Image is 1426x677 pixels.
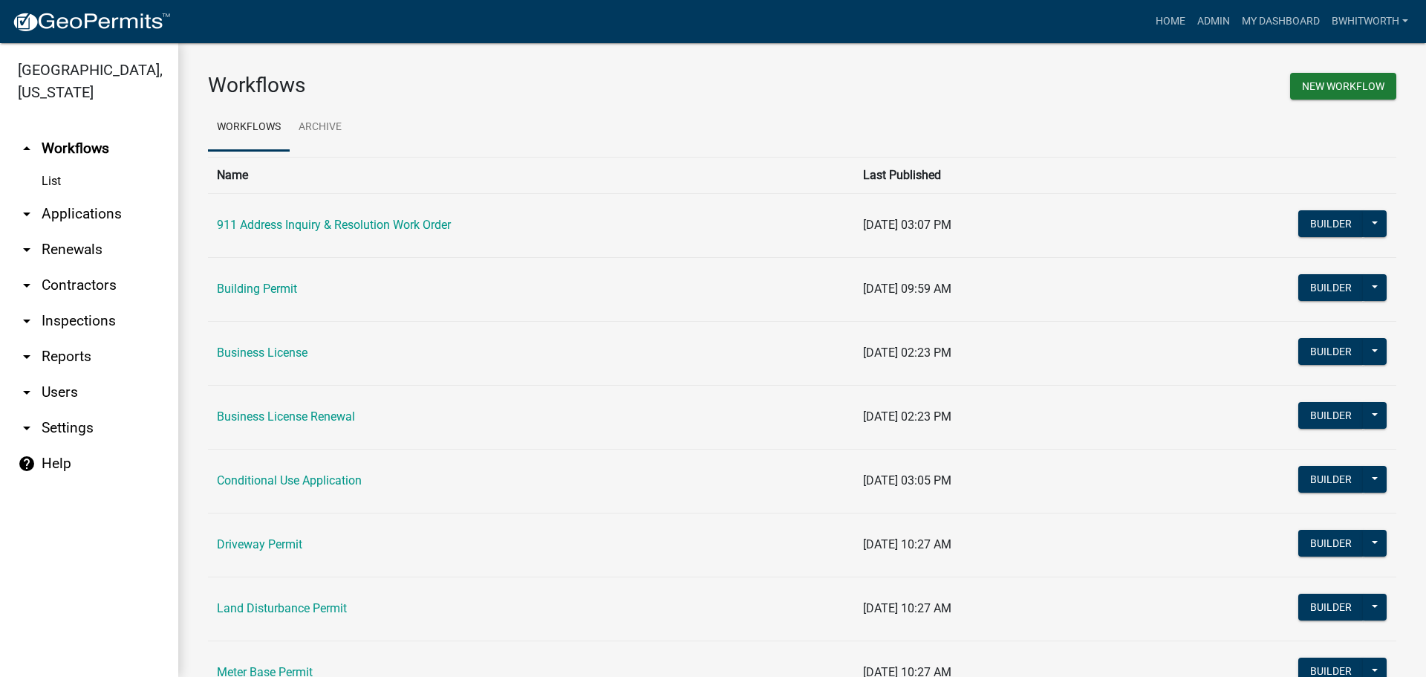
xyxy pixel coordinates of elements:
span: [DATE] 02:23 PM [863,346,951,360]
a: Admin [1191,7,1236,36]
h3: Workflows [208,73,791,98]
a: BWhitworth [1326,7,1414,36]
span: [DATE] 10:27 AM [863,537,951,551]
i: arrow_drop_down [18,348,36,366]
a: Driveway Permit [217,537,302,551]
button: Builder [1298,274,1364,301]
button: Builder [1298,466,1364,493]
a: Home [1150,7,1191,36]
th: Name [208,157,854,193]
a: Archive [290,104,351,152]
button: Builder [1298,338,1364,365]
span: [DATE] 03:07 PM [863,218,951,232]
i: arrow_drop_down [18,419,36,437]
th: Last Published [854,157,1124,193]
button: Builder [1298,402,1364,429]
button: Builder [1298,530,1364,557]
span: [DATE] 03:05 PM [863,473,951,487]
i: arrow_drop_down [18,383,36,401]
a: Conditional Use Application [217,473,362,487]
button: Builder [1298,210,1364,237]
a: Land Disturbance Permit [217,601,347,615]
a: Workflows [208,104,290,152]
span: [DATE] 09:59 AM [863,282,951,296]
a: Business License Renewal [217,409,355,424]
span: [DATE] 02:23 PM [863,409,951,424]
i: arrow_drop_down [18,205,36,223]
span: [DATE] 10:27 AM [863,601,951,615]
a: Business License [217,346,307,360]
button: New Workflow [1290,73,1396,100]
i: arrow_drop_down [18,241,36,259]
button: Builder [1298,594,1364,621]
i: help [18,455,36,473]
a: My Dashboard [1236,7,1326,36]
i: arrow_drop_up [18,140,36,158]
i: arrow_drop_down [18,312,36,330]
i: arrow_drop_down [18,276,36,294]
a: 911 Address Inquiry & Resolution Work Order [217,218,451,232]
a: Building Permit [217,282,297,296]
